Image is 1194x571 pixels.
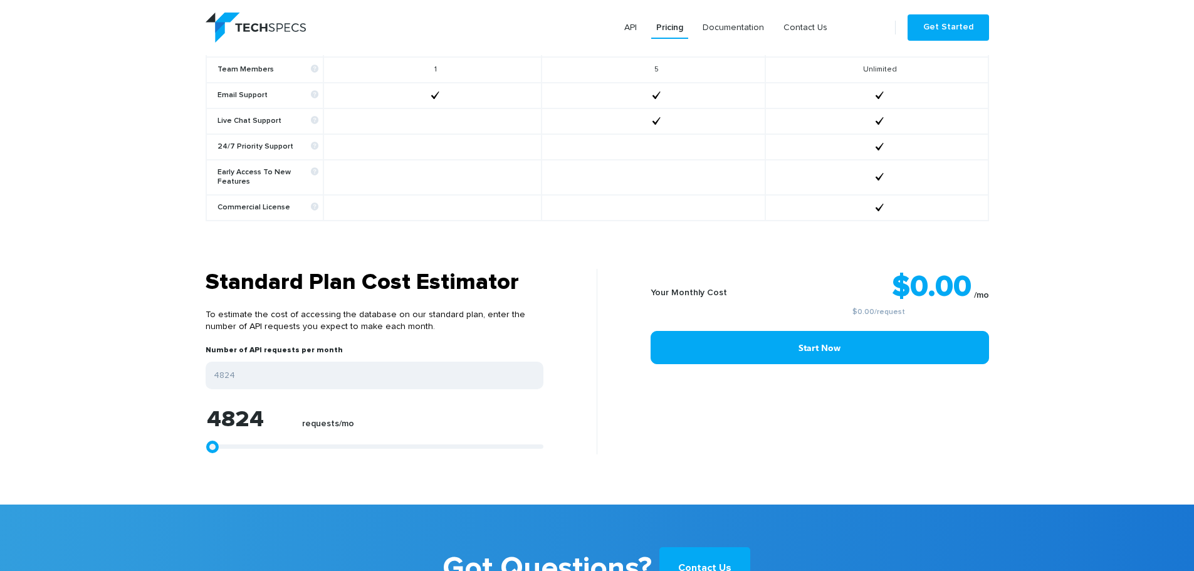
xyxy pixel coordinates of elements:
strong: $0.00 [892,272,971,302]
b: Team Members [217,65,318,75]
a: Documentation [698,16,769,39]
sub: /mo [974,291,989,300]
img: logo [206,13,306,43]
a: API [619,16,642,39]
a: Start Now [651,331,989,364]
a: $0.00 [852,308,874,316]
input: Enter your expected number of API requests [206,362,543,389]
a: Get Started [908,14,989,41]
b: Your Monthly Cost [651,288,727,297]
b: Early Access To New Features [217,168,318,187]
label: Number of API requests per month [206,345,343,362]
p: To estimate the cost of accessing the database on our standard plan, enter the number of API requ... [206,296,543,345]
td: 5 [542,57,765,83]
a: Contact Us [778,16,832,39]
b: Email Support [217,91,318,100]
td: Unlimited [765,57,988,83]
b: Live Chat Support [217,117,318,126]
h3: Standard Plan Cost Estimator [206,269,543,296]
td: 1 [323,57,542,83]
label: requests/mo [302,419,354,436]
a: Pricing [651,16,688,39]
b: 24/7 Priority Support [217,142,318,152]
small: /request [769,308,989,316]
b: Commercial License [217,203,318,212]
